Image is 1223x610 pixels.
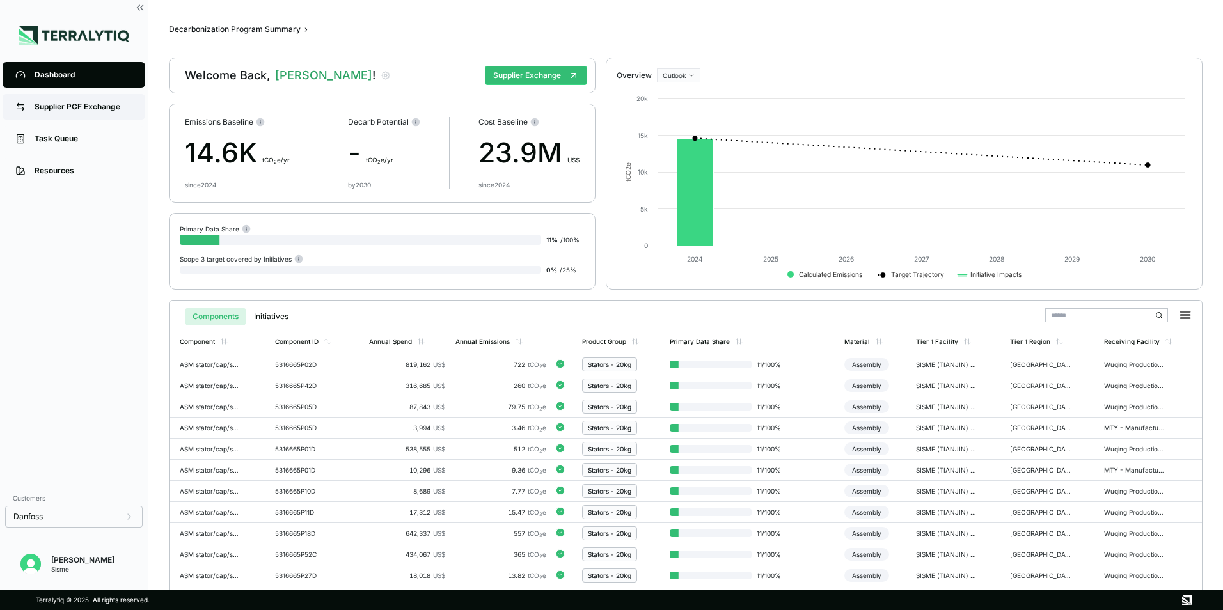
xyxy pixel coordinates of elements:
[275,68,375,83] span: [PERSON_NAME]
[35,102,132,112] div: Supplier PCF Exchange
[546,236,558,244] span: 11 %
[916,403,977,411] div: SISME (TIANJIN) ELECTRIC MOTOR CO., - [GEOGRAPHIC_DATA]
[377,159,381,165] sub: 2
[1104,572,1165,579] div: Wuqing Production CNCO F
[180,224,251,233] div: Primary Data Share
[455,572,547,579] div: 13.82
[844,338,870,345] div: Material
[180,487,241,495] div: ASM stator/cap/spacer SH090-7 SISME
[185,308,246,325] button: Components
[752,424,793,432] span: 11 / 100 %
[35,134,132,144] div: Task Queue
[528,529,546,537] span: tCO e
[752,466,793,474] span: 11 / 100 %
[528,361,546,368] span: tCO e
[644,242,648,249] text: 0
[588,361,631,368] div: Stators - 20kg
[455,382,547,389] div: 260
[752,445,793,453] span: 11 / 100 %
[799,270,862,278] text: Calculated Emissions
[369,445,445,453] div: 538,555
[752,508,793,516] span: 11 / 100 %
[369,572,445,579] div: 18,018
[617,70,652,81] div: Overview
[539,533,542,538] sub: 2
[1104,508,1165,516] div: Wuqing Production CNCO F
[844,421,889,434] div: Assembly
[624,166,632,170] tspan: 2
[916,361,977,368] div: SISME (TIANJIN) ELECTRIC MOTOR CO., - [GEOGRAPHIC_DATA]
[916,529,977,537] div: SISME (TIANJIN) ELECTRIC MOTOR CO., - [GEOGRAPHIC_DATA]
[844,569,889,582] div: Assembly
[1104,361,1165,368] div: Wuqing Production CNCO F
[275,466,336,474] div: 5316665P01D
[752,572,793,579] span: 11 / 100 %
[762,255,778,263] text: 2025
[455,508,547,516] div: 15.47
[180,382,241,389] div: ASM stator/cap/spacer S161-4 SISME
[275,572,336,579] div: 5316665P27D
[275,338,319,345] div: Component ID
[433,551,445,558] span: US$
[455,403,547,411] div: 79.75
[752,487,793,495] span: 11 / 100 %
[1010,361,1071,368] div: [GEOGRAPHIC_DATA]
[1010,508,1071,516] div: [GEOGRAPHIC_DATA]
[1104,382,1165,389] div: Wuqing Production CNCO F
[180,551,241,558] div: ASM stator/cap/spacer SH140-4 SISME
[588,382,631,389] div: Stators - 20kg
[567,156,580,164] span: US$
[478,132,580,173] div: 23.9M
[539,385,542,391] sub: 2
[1010,572,1071,579] div: [GEOGRAPHIC_DATA]
[528,466,546,474] span: tCO e
[1104,338,1160,345] div: Receiving Facility
[369,403,445,411] div: 87,843
[478,181,510,189] div: since 2024
[638,132,648,139] text: 15k
[528,487,546,495] span: tCO e
[539,364,542,370] sub: 2
[433,529,445,537] span: US$
[433,424,445,432] span: US$
[1010,487,1071,495] div: [GEOGRAPHIC_DATA]
[455,338,510,345] div: Annual Emissions
[528,572,546,579] span: tCO e
[455,466,547,474] div: 9.36
[528,403,546,411] span: tCO e
[369,338,412,345] div: Annual Spend
[369,529,445,537] div: 642,337
[180,508,241,516] div: ASM stator/cap/spacer SH090-9 SISME
[275,424,336,432] div: 5316665P05D
[1064,255,1080,263] text: 2029
[185,117,290,127] div: Emissions Baseline
[455,529,547,537] div: 557
[528,382,546,389] span: tCO e
[1010,466,1071,474] div: [GEOGRAPHIC_DATA]
[838,255,853,263] text: 2026
[916,338,958,345] div: Tier 1 Facility
[844,358,889,371] div: Assembly
[916,487,977,495] div: SISME (TIANJIN) ELECTRIC MOTOR CO., - [GEOGRAPHIC_DATA]
[19,26,129,45] img: Logo
[304,24,308,35] span: ›
[539,575,542,581] sub: 2
[275,403,336,411] div: 5316665P05D
[588,572,631,579] div: Stators - 20kg
[1010,551,1071,558] div: [GEOGRAPHIC_DATA]
[687,255,703,263] text: 2024
[13,512,43,522] span: Danfoss
[891,270,944,279] text: Target Trajectory
[752,529,793,537] span: 11 / 100 %
[180,445,241,453] div: ASM stator/cap/spacer SH090-4 SISME
[844,506,889,519] div: Assembly
[369,487,445,495] div: 8,689
[15,549,46,579] button: Open user button
[1104,403,1165,411] div: Wuqing Production CNCO F
[560,266,576,274] span: / 25 %
[916,466,977,474] div: SISME (TIANJIN) ELECTRIC MOTOR CO., - [GEOGRAPHIC_DATA]
[539,512,542,517] sub: 2
[624,162,632,182] text: tCO e
[433,487,445,495] span: US$
[844,400,889,413] div: Assembly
